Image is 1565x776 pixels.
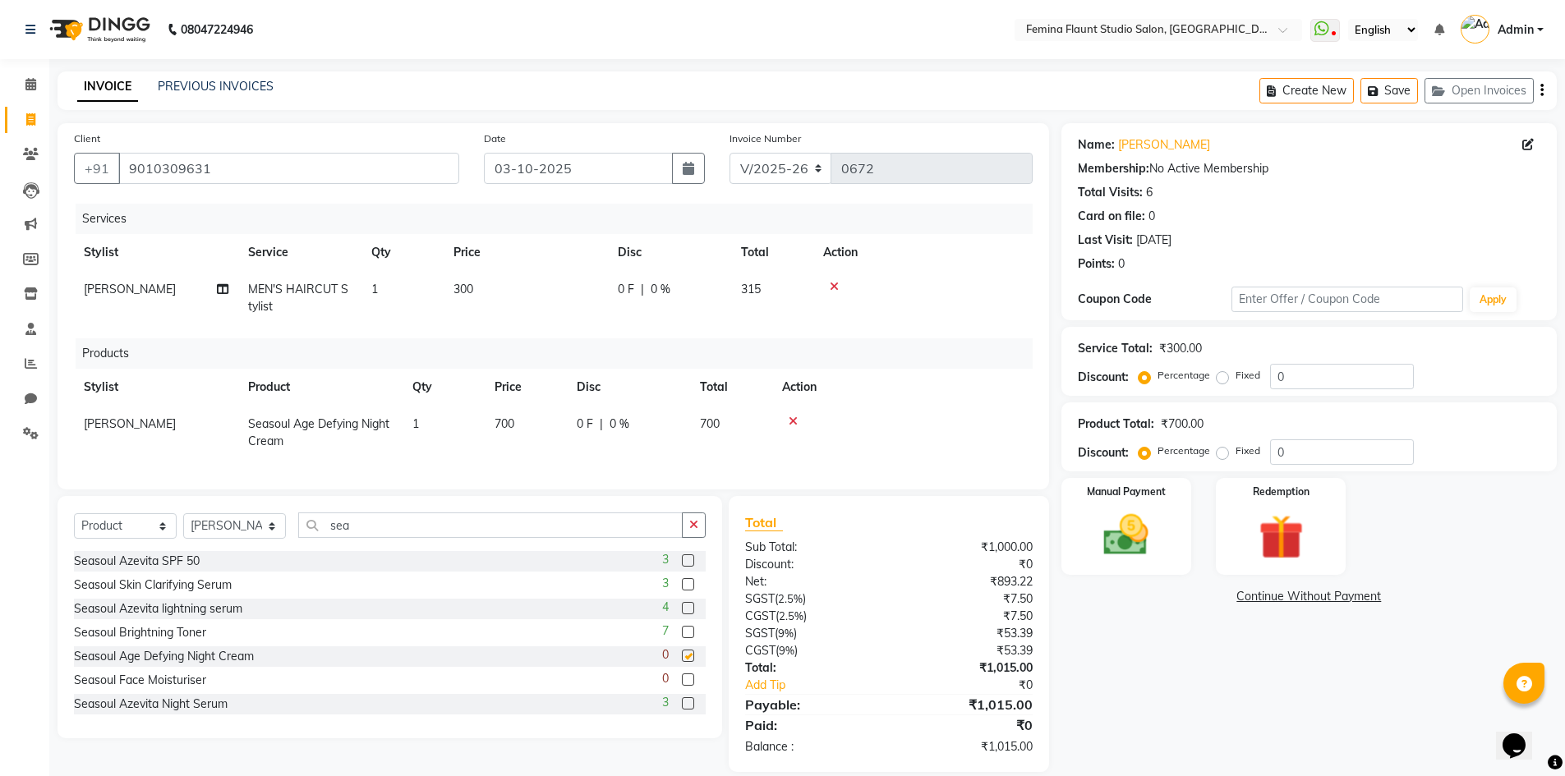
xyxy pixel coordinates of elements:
div: Seasoul Brightning Toner [74,624,206,641]
a: PREVIOUS INVOICES [158,79,274,94]
span: 0 F [577,416,593,433]
span: SGST [745,626,775,641]
div: Seasoul Face Moisturiser [74,672,206,689]
div: ₹1,015.00 [889,738,1045,755]
div: Seasoul Azevita Night Serum [74,696,228,713]
div: ₹1,015.00 [889,659,1045,677]
label: Invoice Number [730,131,801,146]
span: 300 [453,282,473,296]
div: 6 [1146,184,1153,201]
button: Create New [1259,78,1354,103]
div: Net: [733,573,889,590]
a: Continue Without Payment [1065,588,1553,605]
label: Percentage [1158,443,1210,458]
div: Membership: [1078,160,1149,177]
div: Card on file: [1078,208,1145,225]
span: 0 [662,646,669,664]
span: | [641,281,644,298]
div: ₹0 [889,715,1045,735]
div: Points: [1078,255,1115,273]
label: Manual Payment [1087,484,1166,499]
div: Seasoul Skin Clarifying Serum [74,576,232,594]
div: ₹1,000.00 [889,539,1045,556]
label: Client [74,131,100,146]
th: Price [485,369,567,406]
span: Admin [1498,21,1534,39]
span: MEN'S HAIRCUT Stylist [248,282,348,314]
div: Payable: [733,695,889,714]
button: Save [1360,78,1418,103]
div: ( ) [733,625,889,642]
span: 315 [741,282,761,296]
label: Percentage [1158,368,1210,383]
div: ₹0 [915,677,1045,694]
span: 700 [700,416,720,431]
input: Enter Offer / Coupon Code [1231,287,1463,312]
input: Search or Scan [298,512,683,538]
label: Fixed [1236,443,1260,458]
img: logo [42,7,154,53]
th: Total [731,234,813,271]
img: _cash.svg [1089,509,1162,561]
th: Stylist [74,369,238,406]
span: 0 F [618,281,634,298]
a: [PERSON_NAME] [1118,136,1210,154]
div: ₹893.22 [889,573,1045,590]
span: | [600,416,603,433]
span: 2.5% [778,592,803,605]
label: Redemption [1253,484,1310,499]
span: 3 [662,575,669,592]
div: Name: [1078,136,1115,154]
th: Disc [567,369,690,406]
th: Disc [608,234,731,271]
a: INVOICE [77,72,138,102]
div: No Active Membership [1078,160,1540,177]
iframe: chat widget [1496,710,1549,760]
div: Total Visits: [1078,184,1143,201]
div: ₹7.50 [889,590,1045,608]
img: Admin [1461,15,1489,44]
div: ₹7.50 [889,608,1045,625]
div: ₹700.00 [1161,416,1204,433]
div: Discount: [1078,369,1129,386]
span: 3 [662,694,669,711]
div: Products [76,338,1045,369]
b: 08047224946 [181,7,253,53]
div: 0 [1118,255,1125,273]
a: Add Tip [733,677,914,694]
div: ₹53.39 [889,625,1045,642]
th: Product [238,369,403,406]
div: Seasoul Azevita lightning serum [74,600,242,618]
th: Total [690,369,772,406]
div: Seasoul Age Defying Night Cream [74,648,254,665]
th: Action [813,234,1033,271]
span: CGST [745,608,776,623]
button: +91 [74,153,120,184]
th: Stylist [74,234,238,271]
span: 700 [495,416,514,431]
div: ₹1,015.00 [889,695,1045,714]
div: Last Visit: [1078,232,1133,249]
button: Open Invoices [1425,78,1534,103]
div: Paid: [733,715,889,735]
th: Price [444,234,608,271]
th: Action [772,369,1033,406]
span: 1 [371,282,378,296]
span: 0 % [610,416,629,433]
input: Search by Name/Mobile/Email/Code [118,153,459,184]
div: ( ) [733,642,889,659]
span: 3 [662,551,669,568]
div: [DATE] [1136,232,1171,249]
label: Fixed [1236,368,1260,383]
th: Service [238,234,361,271]
th: Qty [361,234,444,271]
div: ₹0 [889,556,1045,573]
span: 2.5% [779,609,803,622]
div: Service Total: [1078,340,1153,357]
div: Sub Total: [733,539,889,556]
div: Coupon Code [1078,291,1232,308]
div: Seasoul Azevita SPF 50 [74,553,200,570]
div: Balance : [733,738,889,755]
img: _gift.svg [1245,509,1318,565]
span: 7 [662,622,669,640]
